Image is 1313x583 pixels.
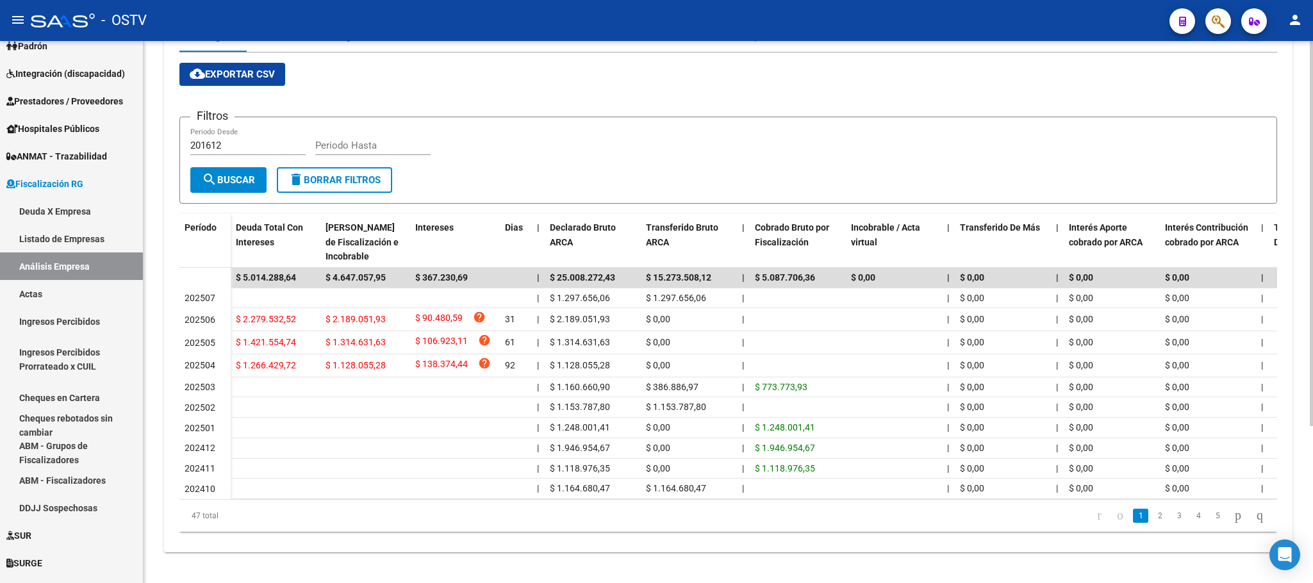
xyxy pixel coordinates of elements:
[646,402,706,412] span: $ 1.153.787,80
[537,222,540,233] span: |
[960,463,984,473] span: $ 0,00
[1131,505,1150,527] li: page 1
[179,500,397,532] div: 47 total
[415,311,463,328] span: $ 90.480,59
[1165,337,1189,347] span: $ 0,00
[1251,509,1269,523] a: go to last page
[646,337,670,347] span: $ 0,00
[1261,443,1263,453] span: |
[1069,314,1093,324] span: $ 0,00
[537,402,539,412] span: |
[960,382,984,392] span: $ 0,00
[646,463,670,473] span: $ 0,00
[236,360,296,370] span: $ 1.266.429,72
[537,443,539,453] span: |
[320,214,410,270] datatable-header-cell: Deuda Bruta Neto de Fiscalización e Incobrable
[1261,272,1264,283] span: |
[1069,402,1093,412] span: $ 0,00
[1165,422,1189,432] span: $ 0,00
[550,463,610,473] span: $ 1.118.976,35
[960,272,984,283] span: $ 0,00
[10,12,26,28] mat-icon: menu
[1056,483,1058,493] span: |
[1056,314,1058,324] span: |
[960,314,984,324] span: $ 0,00
[955,214,1051,270] datatable-header-cell: Transferido De Más
[6,556,42,570] span: SURGE
[537,422,539,432] span: |
[1261,483,1263,493] span: |
[646,293,706,303] span: $ 1.297.656,06
[537,463,539,473] span: |
[185,463,215,473] span: 202411
[1056,422,1058,432] span: |
[550,337,610,347] span: $ 1.314.631,63
[236,314,296,324] span: $ 2.279.532,52
[1256,214,1269,270] datatable-header-cell: |
[755,443,815,453] span: $ 1.946.954,67
[537,360,539,370] span: |
[1165,463,1189,473] span: $ 0,00
[947,402,949,412] span: |
[1152,509,1168,523] a: 2
[202,172,217,187] mat-icon: search
[947,382,949,392] span: |
[742,272,745,283] span: |
[545,214,641,270] datatable-header-cell: Declarado Bruto ARCA
[1069,382,1093,392] span: $ 0,00
[851,272,875,283] span: $ 0,00
[1133,509,1148,523] a: 1
[1111,509,1129,523] a: go to previous page
[947,314,949,324] span: |
[500,214,532,270] datatable-header-cell: Dias
[960,337,984,347] span: $ 0,00
[1261,422,1263,432] span: |
[1069,293,1093,303] span: $ 0,00
[537,483,539,493] span: |
[6,122,99,136] span: Hospitales Públicos
[1165,360,1189,370] span: $ 0,00
[532,214,545,270] datatable-header-cell: |
[742,422,744,432] span: |
[537,314,539,324] span: |
[742,463,744,473] span: |
[6,67,125,81] span: Integración (discapacidad)
[942,214,955,270] datatable-header-cell: |
[1189,505,1208,527] li: page 4
[1171,509,1187,523] a: 3
[190,69,275,80] span: Exportar CSV
[947,360,949,370] span: |
[1051,214,1064,270] datatable-header-cell: |
[947,443,949,453] span: |
[742,222,745,233] span: |
[6,149,107,163] span: ANMAT - Trazabilidad
[846,214,942,270] datatable-header-cell: Incobrable / Acta virtual
[1056,443,1058,453] span: |
[550,360,610,370] span: $ 1.128.055,28
[742,337,744,347] span: |
[1261,222,1264,233] span: |
[6,177,83,191] span: Fiscalización RG
[179,214,231,268] datatable-header-cell: Período
[415,334,468,351] span: $ 106.923,11
[288,174,381,186] span: Borrar Filtros
[550,483,610,493] span: $ 1.164.680,47
[6,529,31,543] span: SUR
[537,272,540,283] span: |
[742,483,744,493] span: |
[505,314,515,324] span: 31
[1069,360,1093,370] span: $ 0,00
[185,338,215,348] span: 202505
[960,402,984,412] span: $ 0,00
[550,443,610,453] span: $ 1.946.954,67
[6,39,47,53] span: Padrón
[326,360,386,370] span: $ 1.128.055,28
[185,315,215,325] span: 202506
[742,360,744,370] span: |
[1261,293,1263,303] span: |
[478,357,491,370] i: help
[1229,509,1247,523] a: go to next page
[737,214,750,270] datatable-header-cell: |
[1069,463,1093,473] span: $ 0,00
[550,382,610,392] span: $ 1.160.660,90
